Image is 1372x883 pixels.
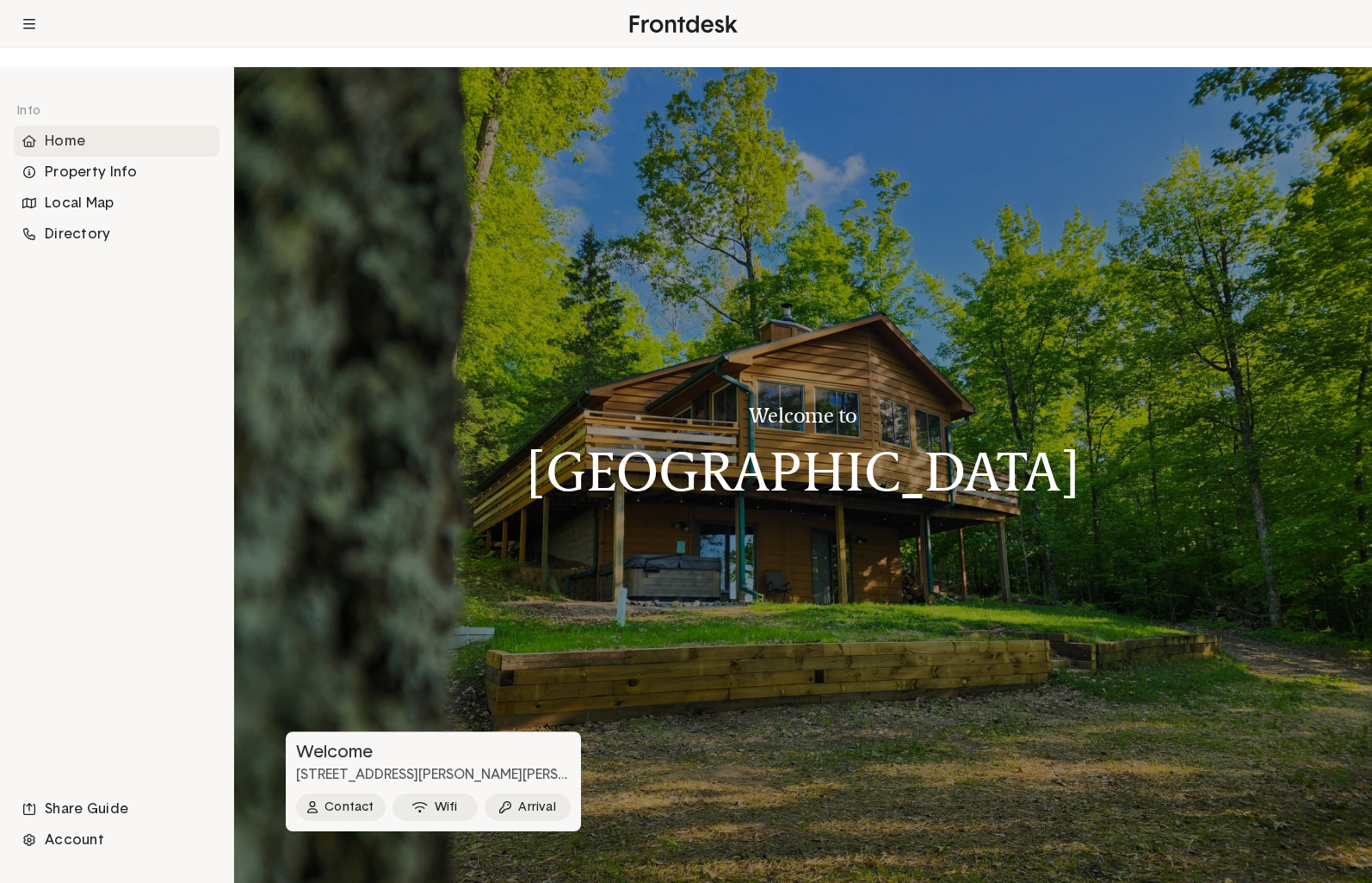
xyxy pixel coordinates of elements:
button: Wifi [392,793,479,821]
p: [STREET_ADDRESS][PERSON_NAME][PERSON_NAME] [286,766,581,784]
div: Share Guide [14,793,219,824]
div: Home [14,126,219,157]
li: Navigation item [14,824,219,855]
div: Directory [14,219,219,250]
h3: Welcome to [527,404,1080,427]
div: Local Map [14,188,219,219]
li: Navigation item [14,793,219,824]
li: Navigation item [14,126,219,157]
button: Contact [296,793,386,821]
li: Navigation item [14,219,219,250]
h1: [GEOGRAPHIC_DATA] [527,441,1080,502]
button: Arrival [485,793,571,821]
div: Account [14,824,219,855]
li: Navigation item [14,188,219,219]
h3: Welcome [286,742,578,763]
li: Navigation item [14,157,219,188]
div: Property Info [14,157,219,188]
